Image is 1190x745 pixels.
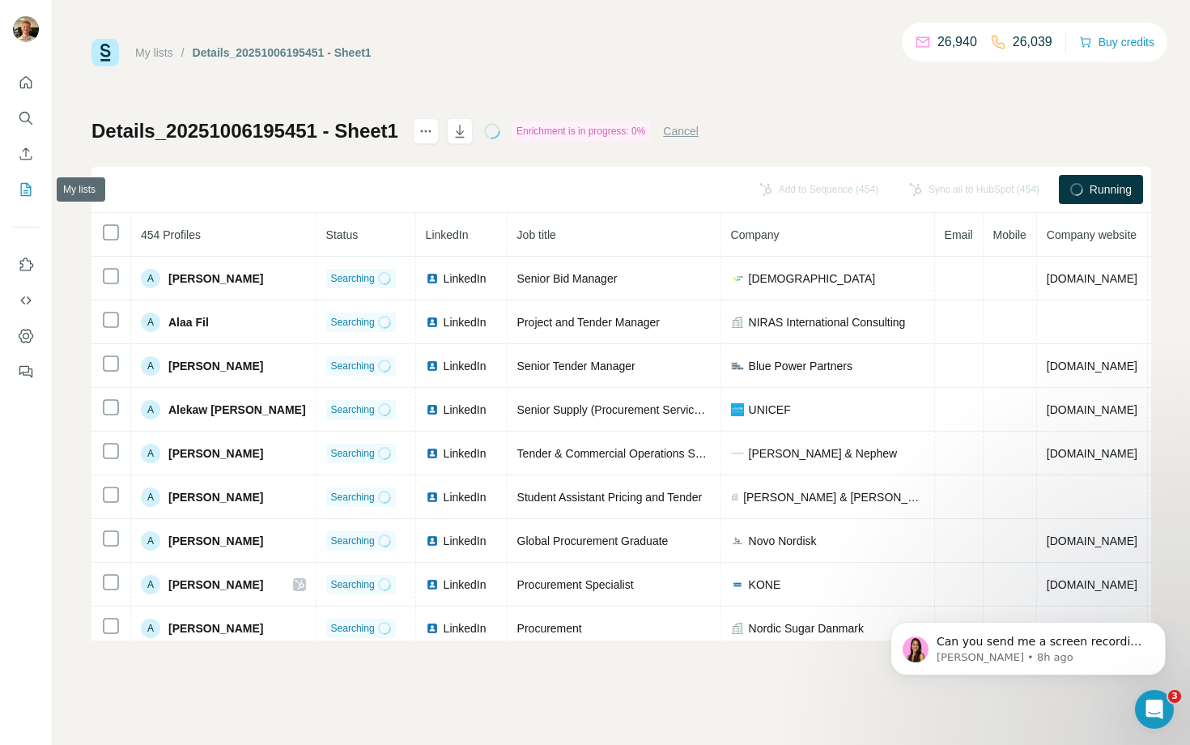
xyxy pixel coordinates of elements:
span: [PERSON_NAME] [168,489,263,505]
span: [PERSON_NAME] [168,533,263,549]
span: [PERSON_NAME] [168,270,263,287]
button: Search [13,104,39,133]
img: LinkedIn logo [426,360,439,372]
span: Senior Supply (Procurement Services) Specialist [517,403,762,416]
span: Alaa Fil [168,314,209,330]
img: LinkedIn logo [426,447,439,460]
span: LinkedIn [426,228,469,241]
span: Searching [331,271,375,286]
span: [DOMAIN_NAME] [1047,403,1137,416]
div: Enrichment is in progress: 0% [512,121,650,141]
span: Email [945,228,973,241]
span: [DOMAIN_NAME] [1047,360,1137,372]
span: LinkedIn [444,620,487,636]
span: Searching [331,446,375,461]
span: NIRAS International Consulting [749,314,906,330]
div: A [141,313,160,332]
span: LinkedIn [444,270,487,287]
img: LinkedIn logo [426,316,439,329]
span: Senior Bid Manager [517,272,618,285]
div: A [141,400,160,419]
h1: Details_20251006195451 - Sheet1 [91,118,398,144]
img: Avatar [13,16,39,42]
li: / [181,45,185,61]
button: Quick start [13,68,39,97]
span: [DOMAIN_NAME] [1047,272,1137,285]
span: Mobile [993,228,1026,241]
img: LinkedIn logo [426,403,439,416]
span: Senior Tender Manager [517,360,635,372]
span: Nordic Sugar Danmark [749,620,864,636]
span: Job title [517,228,556,241]
img: company-logo [731,447,744,460]
span: [DOMAIN_NAME] [1047,578,1137,591]
button: Use Surfe on LinkedIn [13,250,39,279]
span: Status [326,228,359,241]
button: actions [413,118,439,144]
span: [PERSON_NAME] [168,577,263,593]
span: [DOMAIN_NAME] [1047,534,1137,547]
span: Can you send me a screen recording using this tool if this persists? This is for us to analyse yo... [70,47,278,125]
span: LinkedIn [444,489,487,505]
span: Searching [331,534,375,548]
img: LinkedIn logo [426,534,439,547]
span: Tender & Commercial Operations Specialist [517,447,737,460]
span: Blue Power Partners [749,358,852,374]
img: LinkedIn logo [426,491,439,504]
span: [PERSON_NAME] [168,620,263,636]
span: Global Procurement Graduate [517,534,669,547]
span: Student Assistant Pricing and Tender [517,491,703,504]
span: [DOMAIN_NAME] [1047,447,1137,460]
span: Searching [331,621,375,636]
span: Searching [331,490,375,504]
img: company-logo [731,578,744,591]
button: My lists [13,175,39,204]
button: Dashboard [13,321,39,351]
img: Surfe Logo [91,39,119,66]
span: Searching [331,577,375,592]
p: Message from Aurélie, sent 8h ago [70,62,279,77]
span: [PERSON_NAME] [168,358,263,374]
span: KONE [749,577,781,593]
span: Procurement Specialist [517,578,634,591]
img: company-logo [731,534,744,547]
span: Procurement [517,622,582,635]
span: Searching [331,315,375,330]
button: Cancel [663,123,699,139]
img: company-logo [731,272,744,285]
button: Use Surfe API [13,286,39,315]
span: Company [731,228,780,241]
span: LinkedIn [444,358,487,374]
img: company-logo [731,403,744,416]
span: LinkedIn [444,314,487,330]
div: A [141,531,160,551]
button: Feedback [13,357,39,386]
img: LinkedIn logo [426,622,439,635]
div: A [141,269,160,288]
span: 3 [1168,690,1181,703]
iframe: Intercom notifications message [866,588,1190,701]
button: Enrich CSV [13,139,39,168]
span: Project and Tender Manager [517,316,660,329]
div: A [141,444,160,463]
iframe: Intercom live chat [1135,690,1174,729]
p: 26,940 [937,32,977,52]
div: Details_20251006195451 - Sheet1 [193,45,372,61]
button: Buy credits [1079,31,1154,53]
img: LinkedIn logo [426,272,439,285]
span: LinkedIn [444,577,487,593]
span: [PERSON_NAME] [168,445,263,462]
div: A [141,356,160,376]
span: LinkedIn [444,402,487,418]
span: LinkedIn [444,445,487,462]
span: [PERSON_NAME] & Nephew [749,445,898,462]
span: Company website [1047,228,1137,241]
span: Novo Nordisk [749,533,817,549]
div: A [141,619,160,638]
img: company-logo [731,360,744,372]
span: Running [1090,181,1132,198]
span: 454 Profiles [141,228,201,241]
span: LinkedIn [444,533,487,549]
